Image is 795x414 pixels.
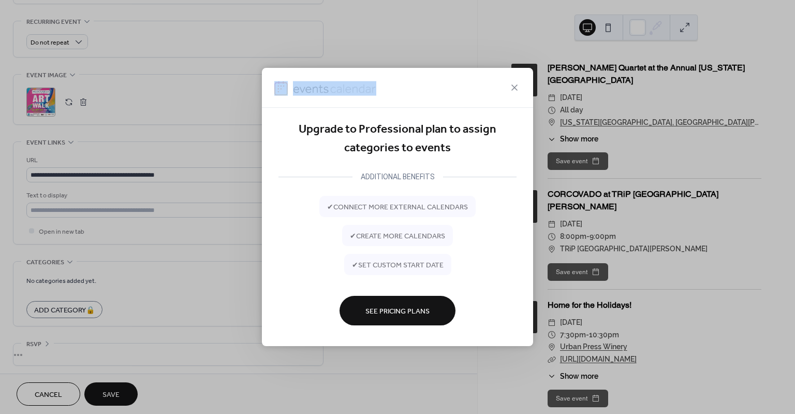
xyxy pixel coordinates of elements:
[274,81,288,95] img: logo-icon
[365,306,430,317] span: See Pricing Plans
[278,120,517,158] div: Upgrade to Professional plan to assign categories to events
[340,296,455,325] button: See Pricing Plans
[352,260,444,271] span: ✔ set custom start date
[293,81,377,95] img: logo-type
[350,231,445,242] span: ✔ create more calendars
[327,202,468,213] span: ✔ connect more external calendars
[352,170,443,183] div: ADDITIONAL BENEFITS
